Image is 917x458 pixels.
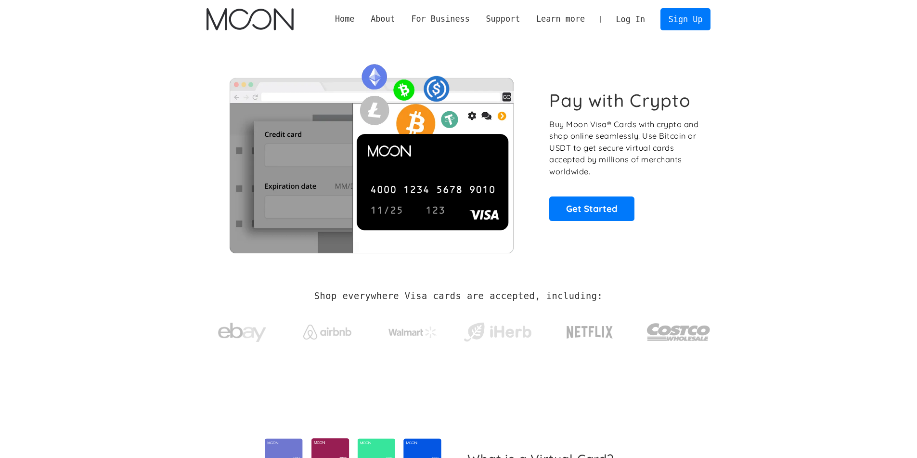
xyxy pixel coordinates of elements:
a: Get Started [549,196,634,221]
div: For Business [403,13,478,25]
img: Moon Cards let you spend your crypto anywhere Visa is accepted. [207,57,536,253]
div: About [371,13,395,25]
div: About [362,13,403,25]
div: For Business [411,13,469,25]
a: Sign Up [660,8,710,30]
img: Netflix [566,320,614,344]
h2: Shop everywhere Visa cards are accepted, including: [314,291,603,301]
a: iHerb [462,310,533,350]
a: Home [327,13,362,25]
a: Log In [608,9,653,30]
img: iHerb [462,320,533,345]
a: home [207,8,294,30]
a: Airbnb [291,315,363,344]
a: Costco [646,304,711,355]
img: Walmart [388,327,437,338]
div: Support [478,13,528,25]
h1: Pay with Crypto [549,90,691,111]
div: Support [486,13,520,25]
div: Learn more [528,13,593,25]
p: Buy Moon Visa® Cards with crypto and shop online seamlessly! Use Bitcoin or USDT to get secure vi... [549,118,700,178]
div: Learn more [536,13,585,25]
a: Netflix [547,311,633,349]
img: ebay [218,317,266,348]
img: Costco [646,314,711,350]
img: Airbnb [303,325,351,340]
a: ebay [207,308,278,353]
img: Moon Logo [207,8,294,30]
a: Walmart [376,317,448,343]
